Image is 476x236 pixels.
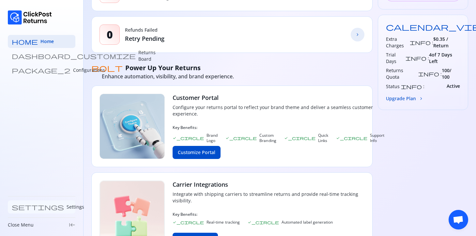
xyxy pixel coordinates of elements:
span: 100 / 100 [442,67,460,80]
a: package_2 Configurations [8,64,75,77]
a: dashboard_customize Returns Board [8,49,75,62]
h3: Status [386,83,400,90]
p: Automated label generation [282,220,333,225]
p: Retry Pending [125,35,164,42]
span: check_circle [284,136,315,140]
span: chevron_forward [355,32,360,37]
p: Support Info [370,133,384,143]
p: Close Menu [8,222,34,228]
span: settings [12,204,64,210]
p: Custom Branding [259,133,276,143]
p: Settings [67,204,84,210]
p: Brand Logo [207,133,218,143]
h3: Customer Portal [173,94,384,102]
span: chevron_forward [419,96,424,101]
p: Returns Board [138,49,156,62]
p: Key Benefits: [173,125,384,130]
div: : [386,52,429,65]
span: 4 of 7 Days Left [429,52,460,65]
span: check_circle [248,220,279,224]
span: info [401,84,422,89]
span: $0.35 / Return [433,36,460,49]
p: Refunds Failed [125,27,164,33]
span: info [406,55,426,61]
span: Home [40,38,54,45]
button: Upgrade Planchevron_forward [386,95,424,102]
div: : [386,36,433,49]
span: check_circle [225,136,257,140]
img: Customer Portal [100,94,165,159]
span: 0 [107,28,113,41]
p: Configurations [73,67,105,73]
span: check_circle [173,136,204,140]
p: Key Benefits: [173,212,364,217]
p: Quick Links [318,133,328,143]
h3: Carrier Integrations [173,181,364,188]
a: chevron_forward [351,28,364,41]
span: info [418,71,439,76]
img: Logo [8,10,52,24]
span: keyboard_tab_rtl [69,222,75,228]
span: Power Up Your Returns [125,63,201,72]
span: info [410,40,431,45]
span: check_circle [336,136,367,140]
a: home Home [8,35,75,48]
h3: Returns Quota [386,67,417,80]
p: Real-time tracking [207,220,240,225]
span: dashboard_customize [12,53,136,59]
button: Customize Portal [173,146,221,159]
span: Active [447,83,460,90]
h3: Trial Days [386,52,404,65]
p: Integrate with shipping carriers to streamline returns and provide real-time tracking visibility. [173,191,364,204]
div: : [386,67,442,80]
p: Configure your returns portal to reflect your brand theme and deliver a seamless customer experie... [173,104,384,117]
h3: Extra Charges [386,36,408,49]
span: home [12,38,38,45]
div: Open chat [449,210,468,229]
div: : [386,83,424,90]
span: bolt [91,64,123,72]
a: settings Settings [8,200,75,213]
span: package_2 [12,67,70,73]
span: check_circle [173,220,204,224]
div: Close Menukeyboard_tab_rtl [8,222,75,228]
span: Enhance automation, visibility, and brand experience. [102,73,234,80]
